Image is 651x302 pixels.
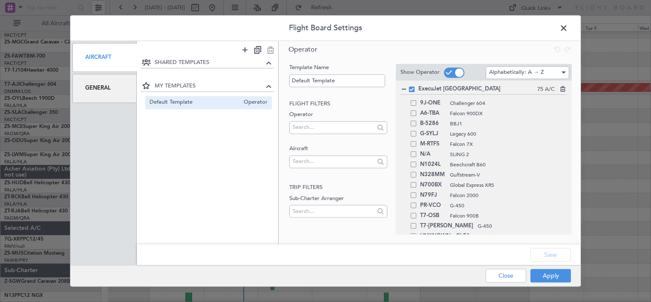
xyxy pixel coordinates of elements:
[537,86,555,94] span: 75 A/C
[420,160,446,170] span: N1024L
[420,200,446,211] span: PR-VCO
[450,99,567,107] span: Challenger 604
[450,181,567,189] span: Global Express XRS
[420,221,473,231] span: T7-[PERSON_NAME]
[420,108,446,119] span: A6-TBA
[420,180,446,190] span: N700BX
[239,98,268,107] span: Operator
[450,202,567,209] span: G-450
[293,205,374,218] input: Search...
[420,139,446,149] span: M-RTFS
[420,170,446,180] span: N328MM
[289,195,387,203] label: Sub-Charter Arranger
[420,98,446,108] span: 9J-ONE
[420,129,446,139] span: G-SYLJ
[293,121,374,134] input: Search...
[489,69,544,76] span: Alphabetically: A → Z
[450,212,567,220] span: Falcon 900B
[289,145,387,153] label: Aircraft
[450,161,567,168] span: Beechcraft B60
[450,192,567,199] span: Falcon 2000
[400,68,440,77] label: Show Operator
[450,171,567,179] span: Gulfstream-V
[420,119,446,129] span: B-5286
[289,183,387,192] h2: Trip filters
[289,110,387,119] label: Operator
[72,74,137,103] div: General
[420,211,446,221] span: T7-OSB
[450,130,567,138] span: Legacy 600
[155,59,264,67] span: SHARED TEMPLATES
[420,190,446,200] span: N79FJ
[420,149,446,160] span: N/A
[486,269,526,283] button: Close
[478,222,567,230] span: G-450
[289,64,387,72] label: Template Name
[155,82,264,90] span: MY TEMPLATES
[450,110,567,117] span: Falcon 900DX
[288,45,317,54] span: Operator
[420,231,470,241] span: UNKNOWN - GLF4
[530,269,571,283] button: Apply
[450,140,567,148] span: Falcon 7X
[450,151,567,158] span: SLING 2
[450,120,567,128] span: BBJ1
[289,100,387,108] h2: Flight filters
[150,98,240,107] span: Default Template
[474,232,567,240] span: G-400 / G-IV
[70,15,581,41] header: Flight Board Settings
[418,85,537,94] span: ExecuJet [GEOGRAPHIC_DATA]
[293,155,374,168] input: Search...
[72,43,137,72] div: Aircraft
